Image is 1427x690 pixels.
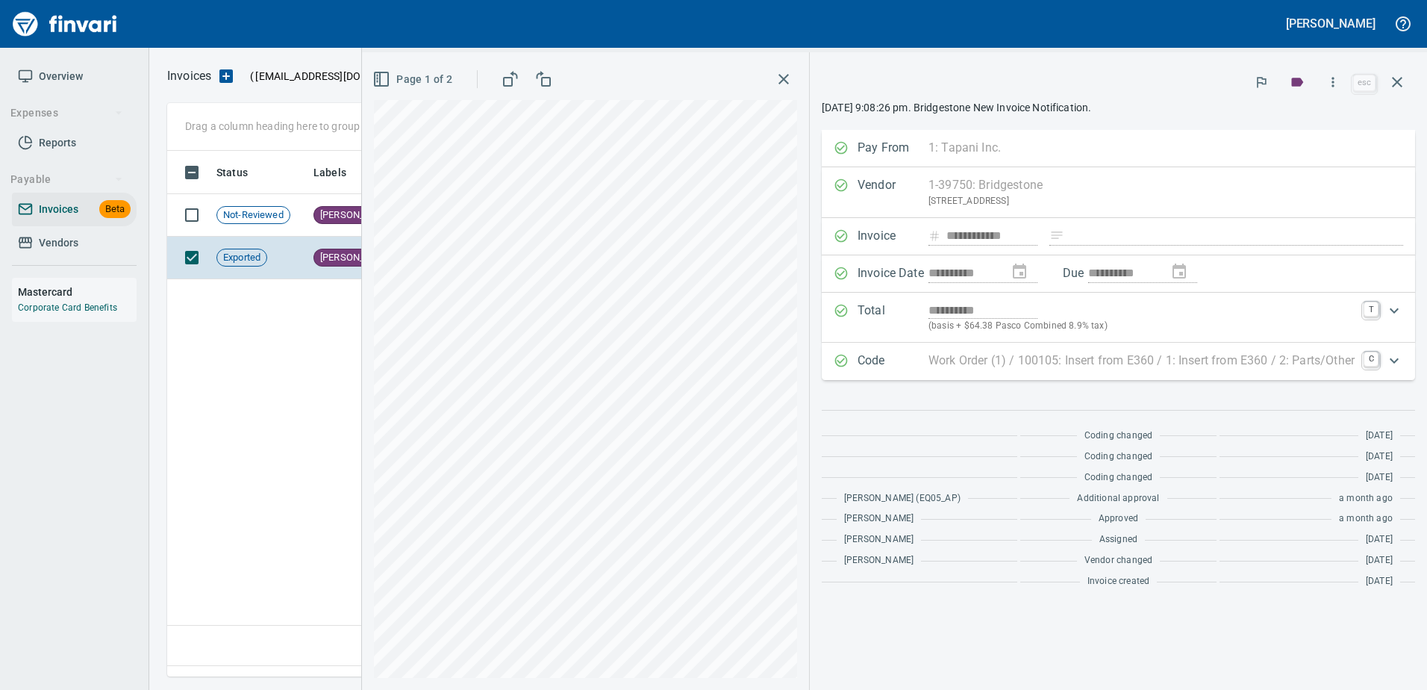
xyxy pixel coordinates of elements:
div: Expand [822,343,1415,380]
div: Expand [822,293,1415,343]
button: More [1317,66,1349,99]
button: Page 1 of 2 [369,66,458,93]
span: [PERSON_NAME] (EQ05_AP) [844,491,961,506]
h6: Mastercard [18,284,137,300]
span: Vendor changed [1084,553,1152,568]
span: Labels [313,164,346,181]
span: Status [216,164,267,181]
span: Exported [217,251,266,265]
a: Corporate Card Benefits [18,302,117,313]
span: [DATE] [1366,450,1393,464]
span: [DATE] [1366,532,1393,547]
p: Code [858,352,928,371]
span: Coding changed [1084,470,1152,485]
p: [DATE] 9:08:26 pm. Bridgestone New Invoice Notification. [822,100,1415,115]
span: Coding changed [1084,450,1152,464]
nav: breadcrumb [167,67,211,85]
span: Assigned [1099,532,1137,547]
span: [PERSON_NAME] [844,532,914,547]
span: [EMAIL_ADDRESS][DOMAIN_NAME] [254,69,425,84]
p: ( ) [241,69,430,84]
a: esc [1353,75,1376,91]
span: Coding changed [1084,429,1152,444]
span: Vendors [39,234,78,252]
a: T [1364,302,1378,317]
span: Overview [39,67,83,86]
a: C [1364,352,1378,367]
p: (basis + $64.38 Pasco Combined 8.9% tax) [928,319,1355,334]
h5: [PERSON_NAME] [1286,16,1376,31]
button: Payable [4,166,129,193]
span: [DATE] [1366,553,1393,568]
a: Vendors [12,226,137,260]
img: Finvari [9,6,121,42]
span: [DATE] [1366,429,1393,444]
a: Overview [12,60,137,93]
span: a month ago [1339,491,1393,506]
span: [PERSON_NAME] [314,251,399,265]
p: Total [858,302,928,334]
span: Invoices [39,200,78,219]
span: Approved [1099,512,1138,526]
span: [DATE] [1366,574,1393,589]
span: Expenses [10,104,123,122]
a: Reports [12,126,137,160]
span: Close invoice [1349,64,1415,100]
span: [PERSON_NAME] [844,553,914,568]
span: Not-Reviewed [217,208,290,223]
p: Invoices [167,67,211,85]
span: [DATE] [1366,470,1393,485]
a: InvoicesBeta [12,193,137,226]
button: Expenses [4,99,129,127]
span: Status [216,164,248,181]
span: Invoice created [1087,574,1150,589]
span: a month ago [1339,512,1393,526]
span: Page 1 of 2 [375,70,452,89]
span: [PERSON_NAME] [314,208,399,223]
span: Payable [10,170,123,189]
p: Drag a column heading here to group the table [185,119,404,134]
p: Work Order (1) / 100105: Insert from E360 / 1: Insert from E360 / 2: Parts/Other [928,352,1355,370]
button: Labels [1281,66,1314,99]
button: [PERSON_NAME] [1282,12,1379,35]
span: Labels [313,164,366,181]
button: Flag [1245,66,1278,99]
span: Beta [99,201,131,218]
span: [PERSON_NAME] [844,512,914,526]
button: Upload an Invoice [211,67,241,85]
span: Reports [39,134,76,152]
span: Additional approval [1077,491,1159,506]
